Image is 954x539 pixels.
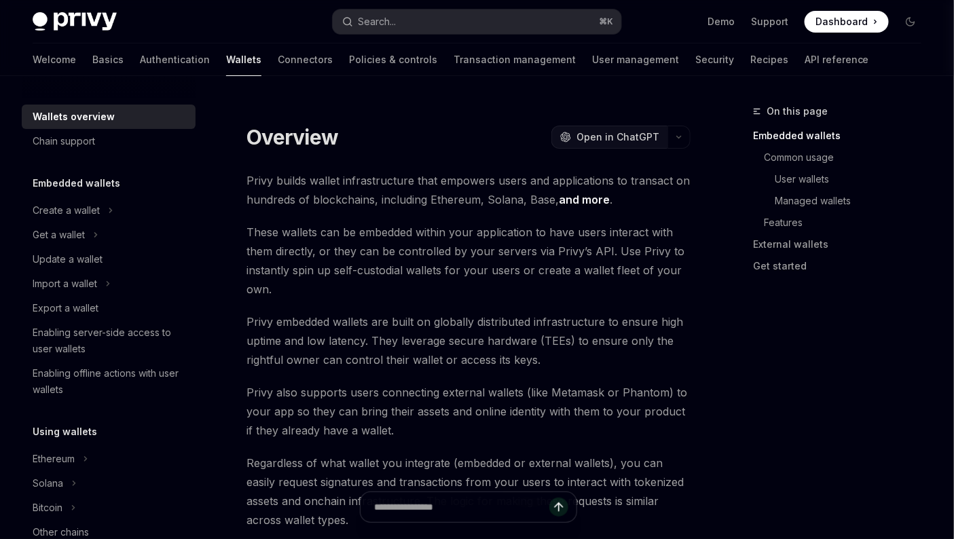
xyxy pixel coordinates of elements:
[33,109,115,125] div: Wallets overview
[33,276,97,292] div: Import a wallet
[246,312,691,369] span: Privy embedded wallets are built on globally distributed infrastructure to ensure high uptime and...
[695,43,734,76] a: Security
[753,125,932,147] a: Embedded wallets
[764,147,932,168] a: Common usage
[592,43,679,76] a: User management
[33,251,103,267] div: Update a wallet
[751,15,788,29] a: Support
[22,361,196,402] a: Enabling offline actions with user wallets
[246,383,691,440] span: Privy also supports users connecting external wallets (like Metamask or Phantom) to your app so t...
[33,12,117,31] img: dark logo
[333,10,622,34] button: Search...⌘K
[33,202,100,219] div: Create a wallet
[22,105,196,129] a: Wallets overview
[750,43,788,76] a: Recipes
[92,43,124,76] a: Basics
[549,498,568,517] button: Send message
[246,453,691,529] span: Regardless of what wallet you integrate (embedded or external wallets), you can easily request si...
[753,234,932,255] a: External wallets
[33,451,75,467] div: Ethereum
[33,424,97,440] h5: Using wallets
[226,43,261,76] a: Wallets
[805,11,889,33] a: Dashboard
[767,103,828,119] span: On this page
[454,43,576,76] a: Transaction management
[708,15,735,29] a: Demo
[278,43,333,76] a: Connectors
[33,43,76,76] a: Welcome
[349,43,437,76] a: Policies & controls
[576,130,659,144] span: Open in ChatGPT
[900,11,921,33] button: Toggle dark mode
[246,125,338,149] h1: Overview
[22,247,196,272] a: Update a wallet
[33,227,85,243] div: Get a wallet
[775,190,932,212] a: Managed wallets
[33,324,187,357] div: Enabling server-side access to user wallets
[33,500,62,516] div: Bitcoin
[599,16,613,27] span: ⌘ K
[22,296,196,320] a: Export a wallet
[753,255,932,277] a: Get started
[33,365,187,398] div: Enabling offline actions with user wallets
[246,223,691,299] span: These wallets can be embedded within your application to have users interact with them directly, ...
[815,15,868,29] span: Dashboard
[22,129,196,153] a: Chain support
[551,126,667,149] button: Open in ChatGPT
[22,320,196,361] a: Enabling server-side access to user wallets
[140,43,210,76] a: Authentication
[359,14,397,30] div: Search...
[33,475,63,491] div: Solana
[246,171,691,209] span: Privy builds wallet infrastructure that empowers users and applications to transact on hundreds o...
[33,300,98,316] div: Export a wallet
[805,43,869,76] a: API reference
[775,168,932,190] a: User wallets
[33,133,95,149] div: Chain support
[764,212,932,234] a: Features
[33,175,120,191] h5: Embedded wallets
[559,193,610,207] a: and more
